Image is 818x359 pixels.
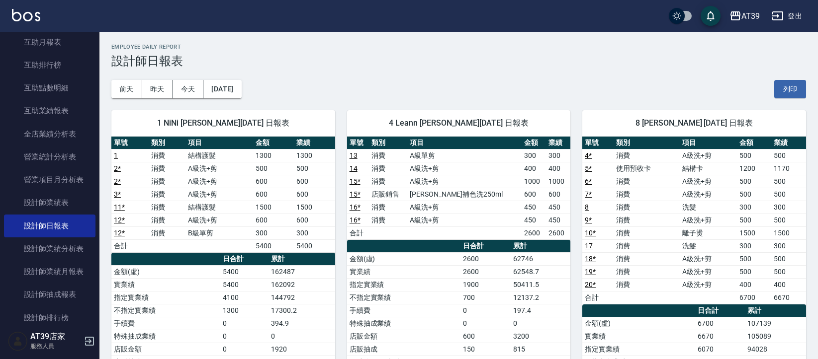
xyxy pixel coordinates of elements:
td: 洗髮 [680,239,736,252]
td: 300 [771,201,806,214]
th: 累計 [269,253,335,266]
button: 今天 [173,80,204,98]
td: 不指定實業績 [111,304,220,317]
td: 1170 [771,162,806,175]
td: 5400 [220,278,269,291]
td: 消費 [369,175,407,188]
th: 累計 [511,240,570,253]
td: 17300.2 [269,304,335,317]
td: 指定實業績 [347,278,461,291]
td: 消費 [614,226,680,239]
td: 消費 [614,252,680,265]
button: 昨天 [142,80,173,98]
td: 合計 [111,239,149,252]
td: 300 [522,149,546,162]
th: 單號 [111,137,149,149]
td: 消費 [614,214,680,226]
td: 1200 [737,162,772,175]
td: 62548.7 [511,265,570,278]
th: 項目 [680,137,736,149]
a: 8 [585,203,589,211]
td: 1000 [546,175,570,188]
table: a dense table [347,137,571,240]
td: 消費 [149,226,186,239]
td: A級洗+剪 [407,175,522,188]
td: 500 [771,149,806,162]
td: 600 [253,188,294,201]
td: 消費 [369,162,407,175]
td: A級洗+剪 [185,188,253,201]
th: 類別 [369,137,407,149]
td: 手續費 [111,317,220,330]
td: 實業績 [347,265,461,278]
td: 消費 [369,201,407,214]
td: 不指定實業績 [347,291,461,304]
td: 5400 [294,239,335,252]
td: 450 [522,201,546,214]
span: 8 [PERSON_NAME] [DATE] 日報表 [594,118,794,128]
td: 500 [771,188,806,201]
td: 合計 [347,226,369,239]
td: 50411.5 [511,278,570,291]
td: 400 [737,278,772,291]
button: save [701,6,721,26]
td: 400 [546,162,570,175]
span: 1 NiNi [PERSON_NAME][DATE] 日報表 [123,118,323,128]
th: 項目 [185,137,253,149]
td: 店販銷售 [369,188,407,201]
h5: AT39店家 [30,332,81,342]
td: 結構卡 [680,162,736,175]
td: 600 [253,214,294,226]
td: A級洗+剪 [680,265,736,278]
a: 1 [114,151,118,159]
img: Logo [12,9,40,21]
a: 設計師業績表 [4,191,95,214]
td: 500 [771,214,806,226]
td: A級洗+剪 [185,175,253,188]
td: 5400 [220,265,269,278]
td: 離子燙 [680,226,736,239]
th: 日合計 [220,253,269,266]
td: 162092 [269,278,335,291]
td: 450 [546,201,570,214]
td: 500 [737,214,772,226]
td: 150 [460,343,511,356]
td: 1300 [294,149,335,162]
td: 消費 [614,265,680,278]
td: A級洗+剪 [680,188,736,201]
td: A級洗+剪 [680,175,736,188]
button: 列印 [774,80,806,98]
td: 600 [294,214,335,226]
td: 0 [460,317,511,330]
td: 4100 [220,291,269,304]
button: AT39 [726,6,764,26]
th: 日合計 [460,240,511,253]
td: 0 [269,330,335,343]
td: 消費 [149,188,186,201]
td: 500 [737,188,772,201]
button: 前天 [111,80,142,98]
td: 使用預收卡 [614,162,680,175]
th: 日合計 [695,304,745,317]
td: 0 [220,330,269,343]
td: 消費 [614,175,680,188]
th: 金額 [522,137,546,149]
td: 消費 [369,214,407,226]
th: 類別 [149,137,186,149]
a: 互助月報表 [4,31,95,54]
td: 600 [294,188,335,201]
td: 300 [737,239,772,252]
td: 600 [253,175,294,188]
th: 金額 [737,137,772,149]
td: 1300 [253,149,294,162]
td: A級洗+剪 [407,162,522,175]
td: 消費 [369,149,407,162]
h2: Employee Daily Report [111,44,806,50]
td: 6670 [771,291,806,304]
span: 4 Leann [PERSON_NAME][DATE] 日報表 [359,118,559,128]
td: 197.4 [511,304,570,317]
td: 合計 [582,291,614,304]
td: 500 [294,162,335,175]
th: 項目 [407,137,522,149]
th: 金額 [253,137,294,149]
